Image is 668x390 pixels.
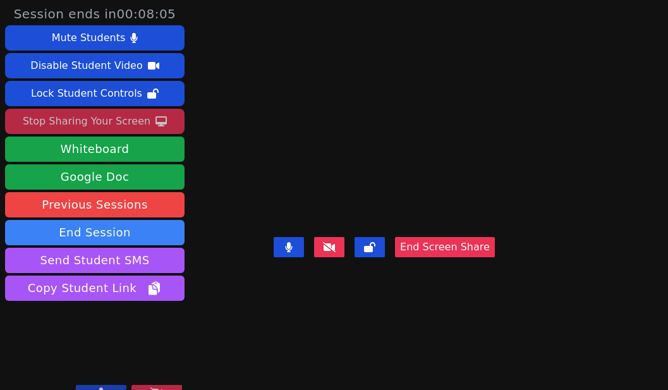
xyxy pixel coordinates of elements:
div: Mute Students [52,28,125,48]
button: End Session [5,220,185,245]
button: Lock Student Controls [5,81,185,106]
button: Stop Sharing Your Screen [5,109,185,134]
span: Copy Student Link [28,279,162,297]
div: Disable Student Video [30,56,142,76]
a: Google Doc [5,164,185,190]
span: Session ends in [14,5,176,23]
a: Previous Sessions [5,192,185,217]
button: Mute Students [5,25,185,51]
button: Whiteboard [5,137,185,162]
time: 00:08:05 [117,6,176,21]
button: Disable Student Video [5,53,185,78]
div: Lock Student Controls [31,83,142,104]
button: Copy Student Link [5,276,185,301]
button: End Screen Share [395,237,495,257]
button: Send Student SMS [5,248,185,273]
div: Stop Sharing Your Screen [23,111,150,131]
